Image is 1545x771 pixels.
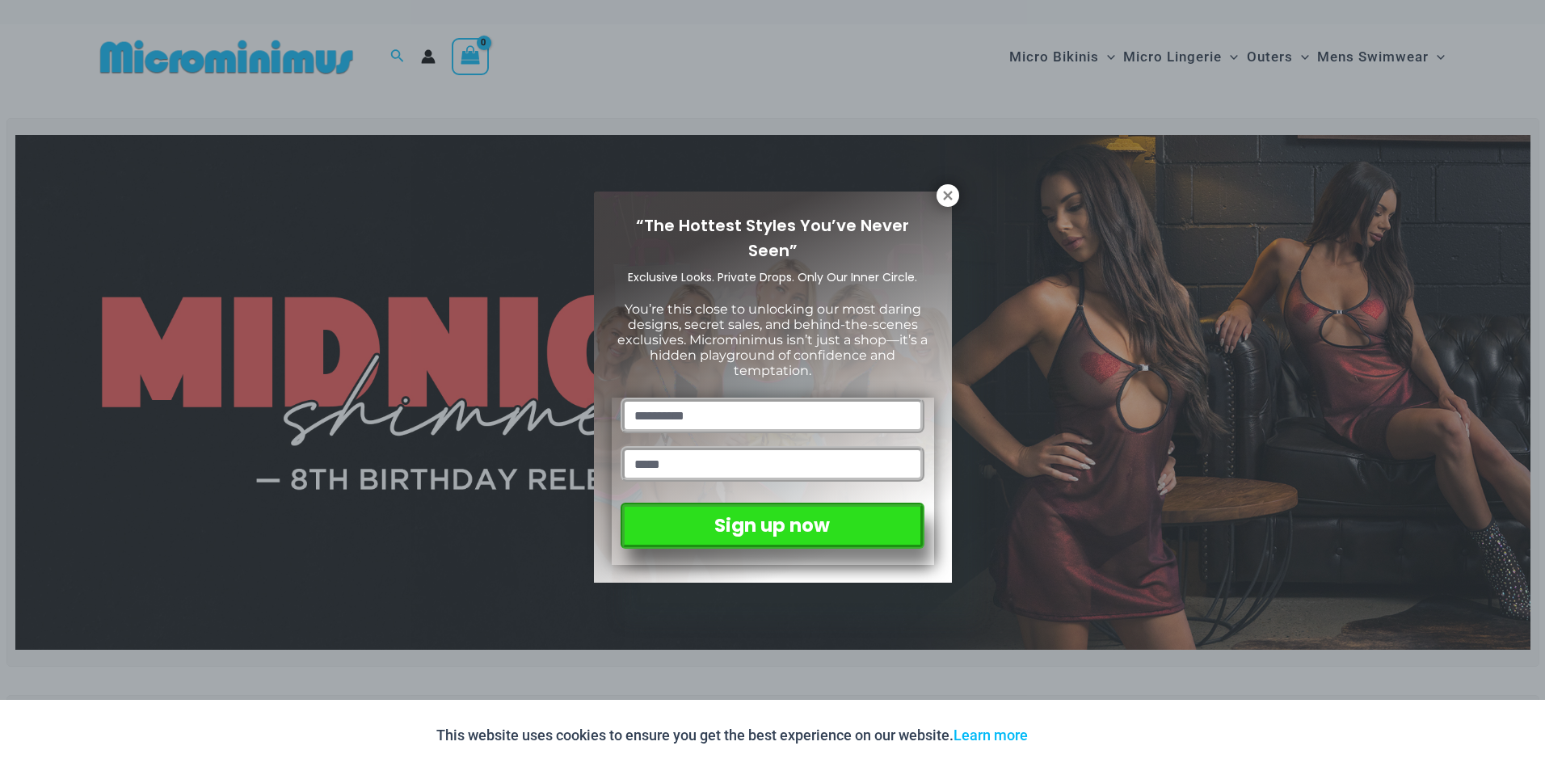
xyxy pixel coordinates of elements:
a: Learn more [954,727,1028,744]
button: Close [937,184,959,207]
span: You’re this close to unlocking our most daring designs, secret sales, and behind-the-scenes exclu... [617,301,928,379]
button: Sign up now [621,503,924,549]
span: Exclusive Looks. Private Drops. Only Our Inner Circle. [628,269,917,285]
button: Accept [1040,716,1109,755]
span: “The Hottest Styles You’ve Never Seen” [636,214,909,262]
p: This website uses cookies to ensure you get the best experience on our website. [436,723,1028,748]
